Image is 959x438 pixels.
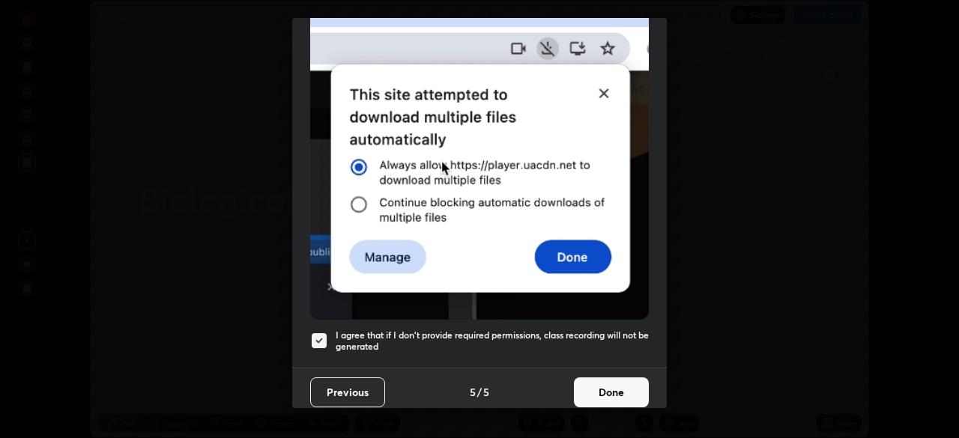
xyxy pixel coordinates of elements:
button: Done [574,377,649,407]
button: Previous [310,377,385,407]
h4: 5 [483,384,489,400]
h4: / [477,384,482,400]
h5: I agree that if I don't provide required permissions, class recording will not be generated [336,329,649,353]
h4: 5 [470,384,476,400]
